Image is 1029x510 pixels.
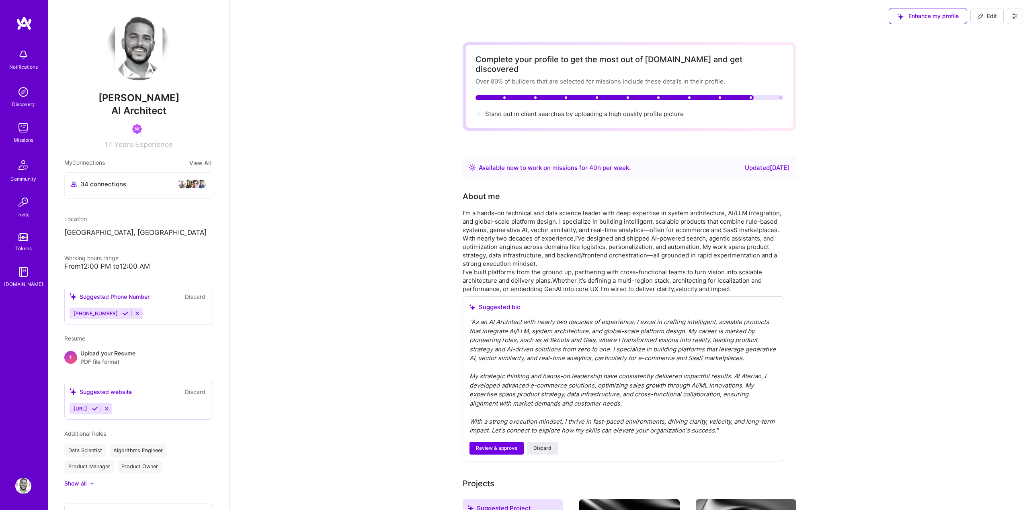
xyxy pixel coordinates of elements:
img: avatar [184,179,193,189]
img: guide book [15,264,31,280]
button: View All [187,158,213,167]
div: Projects [463,477,494,490]
button: Discard [527,442,558,455]
i: Accept [123,310,129,316]
img: teamwork [15,120,31,136]
div: About me [463,190,500,202]
div: Suggested bio [469,303,777,311]
div: Stand out in client searches by uploading a high quality profile picture [485,110,684,118]
button: Discard [182,292,208,301]
span: Edit [977,12,997,20]
span: PDF file format [80,357,135,366]
i: Reject [134,310,140,316]
img: bell [15,47,31,63]
span: 34 connections [80,180,126,188]
span: [URL] [74,406,87,412]
div: Complete your profile to get the most out of [DOMAIN_NAME] and get discovered [476,55,783,74]
div: Updated [DATE] [745,163,790,173]
span: AI Architect [111,105,166,116]
img: discovery [15,84,31,100]
div: Suggested Phone Number [70,292,150,301]
button: 34 connectionsavataravataravataravatar [64,172,213,199]
span: + [68,352,73,361]
span: 17 [105,140,112,149]
img: avatar [177,179,187,189]
img: Availability [469,164,476,171]
div: Product Manager [64,460,114,473]
img: avatar [190,179,200,189]
button: Review & approve [469,442,524,455]
i: icon SuggestedTeams [469,304,476,310]
img: avatar [197,179,206,189]
div: [DOMAIN_NAME] [4,280,43,288]
button: Edit [970,8,1004,24]
div: Algorithms Engineer [109,444,167,457]
div: Community [10,175,36,183]
div: Invite [17,210,30,219]
span: Resume [64,335,85,342]
i: icon Collaborator [71,181,77,187]
span: [PERSON_NAME] [64,92,213,104]
span: Additional Roles [64,430,106,437]
img: Invite [15,194,31,210]
p: [GEOGRAPHIC_DATA], [GEOGRAPHIC_DATA] [64,228,213,238]
span: Discard [533,445,551,452]
div: Show all [64,479,86,488]
span: Working hours range [64,255,119,261]
div: Discovery [12,100,35,108]
i: Accept [92,406,98,412]
div: Tell us a little about yourself [463,190,500,202]
div: Missions [14,136,33,144]
span: 40 [589,164,597,171]
i: icon SuggestedTeams [70,388,76,395]
div: Data Scientist [64,444,106,457]
span: Years Experience [114,140,173,149]
div: " As an AI Architect with nearly two decades of experience, I excel in crafting intelligent, scal... [469,318,777,435]
div: Location [64,215,213,223]
div: Available now to work on missions for h per week . [479,163,631,173]
span: Review & approve [476,445,517,452]
img: Been on Mission [132,124,142,134]
img: User Avatar [107,16,171,80]
div: +Upload your ResumePDF file format [64,349,213,366]
div: Tokens [15,244,32,253]
div: Notifications [9,63,38,71]
div: From 12:00 PM to 12:00 AM [64,262,213,271]
img: tokens [18,233,28,241]
img: logo [16,16,32,31]
button: Discard [182,387,208,396]
div: Product Owner [117,460,162,473]
div: Suggested website [70,388,132,396]
span: [PHONE_NUMBER] [74,310,118,316]
span: My Connections [64,158,105,167]
div: I’m a hands-on technical and data science leader with deep expertise in system architecture, AI/L... [463,209,784,293]
div: Upload your Resume [80,349,135,366]
a: User Avatar [13,478,33,494]
i: icon SuggestedTeams [70,293,76,300]
div: Over 80% of builders that are selected for missions include these details in their profile. [476,77,783,86]
i: Reject [104,406,110,412]
img: Community [14,155,33,175]
img: User Avatar [15,478,31,494]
